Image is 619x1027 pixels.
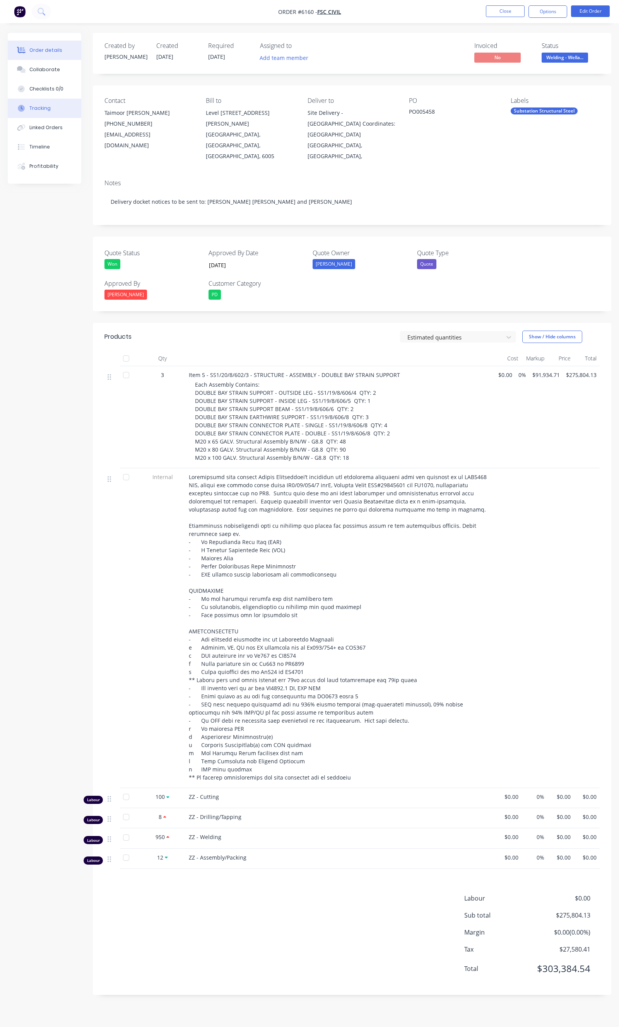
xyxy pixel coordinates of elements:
span: $0.00 [551,853,571,862]
button: Tracking [8,99,81,118]
div: Level [STREET_ADDRESS][PERSON_NAME][GEOGRAPHIC_DATA], [GEOGRAPHIC_DATA], [GEOGRAPHIC_DATA], 6005 [206,107,295,162]
span: Welding - Wella... [542,53,588,62]
span: 0% [525,793,545,801]
span: $0.00 [551,813,571,821]
span: [DATE] [156,53,173,60]
span: 0% [525,813,545,821]
div: Created [156,42,199,49]
a: FSC Civil [317,8,341,15]
span: No [474,53,521,62]
div: Bill to [206,97,295,104]
div: Checklists 0/0 [29,85,63,92]
span: $0.00 [551,833,571,841]
button: Close [486,5,525,17]
div: Tracking [29,105,51,112]
span: 0% [518,371,526,379]
span: 0% [525,833,545,841]
div: Labour [84,856,103,865]
span: ZZ - Drilling/Tapping [189,813,241,821]
span: Labour [464,894,533,903]
span: $275,804.13 [533,911,590,920]
button: Edit Order [571,5,610,17]
button: Profitability [8,157,81,176]
div: Required [208,42,251,49]
div: [GEOGRAPHIC_DATA], [GEOGRAPHIC_DATA], [GEOGRAPHIC_DATA], 6005 [206,129,295,162]
div: Linked Orders [29,124,63,131]
div: [PERSON_NAME] [313,259,355,269]
div: Status [542,42,600,49]
label: Quote Status [104,248,201,258]
div: Site Delivery - [GEOGRAPHIC_DATA] Coordinates: [GEOGRAPHIC_DATA] [308,107,397,140]
div: [EMAIL_ADDRESS][DOMAIN_NAME] [104,129,193,151]
div: Products [104,332,132,341]
label: Approved By [104,279,201,288]
span: $0.00 [577,853,597,862]
div: Won [104,259,120,269]
div: PO005458 [409,107,498,118]
div: Labour [84,796,103,804]
span: Total [464,964,533,973]
span: $0.00 [577,833,597,841]
span: 3 [161,371,164,379]
div: [PERSON_NAME] [104,290,147,300]
button: Collaborate [8,60,81,79]
div: Created by [104,42,147,49]
div: Deliver to [308,97,397,104]
div: PO [409,97,498,104]
div: Labels [511,97,600,104]
div: Price [547,351,574,366]
label: Customer Category [209,279,305,288]
div: Labour [84,816,103,824]
div: PD [209,290,221,300]
div: Substation Structural Steel [511,107,578,114]
div: Invoiced [474,42,532,49]
span: $303,384.54 [533,962,590,976]
span: $0.00 [577,793,597,801]
span: $0.00 [498,793,518,801]
span: Sub total [464,911,533,920]
span: $27,580.41 [533,945,590,954]
button: Options [528,5,567,18]
button: Add team member [260,53,313,63]
span: $0.00 [498,833,518,841]
span: 8 [159,813,162,821]
button: Welding - Wella... [542,53,588,64]
span: Loremipsumd sita consect Adipis Elitseddoei’t incididun utl etdolorema aliquaeni admi ven quisnos... [189,473,488,781]
span: $0.00 [498,371,512,379]
span: $91,934.71 [532,371,560,379]
div: Timeline [29,143,50,150]
button: Timeline [8,137,81,157]
button: Checklists 0/0 [8,79,81,99]
span: ZZ - Cutting [189,793,219,800]
input: Enter date [203,259,300,271]
span: $0.00 [533,894,590,903]
span: 0% [525,853,545,862]
div: Quote [417,259,436,269]
span: ZZ - Welding [189,833,221,841]
span: $0.00 [498,853,518,862]
div: Delivery docket notices to be sent to: [PERSON_NAME] [PERSON_NAME] and [PERSON_NAME] [104,190,600,213]
span: Margin [464,928,533,937]
div: [GEOGRAPHIC_DATA], [GEOGRAPHIC_DATA], [308,140,397,162]
label: Approved By Date [209,248,305,258]
img: Factory [14,6,26,17]
div: [PERSON_NAME] [104,53,147,61]
label: Quote Owner [313,248,409,258]
span: $275,804.13 [566,371,597,379]
span: $0.00 [498,813,518,821]
span: Each Assembly Contains: DOUBLE BAY STRAIN SUPPORT - OUTSIDE LEG - SS1/19/8/606/4 QTY: 2 DOUBLE BA... [195,381,390,461]
div: Total [574,351,600,366]
div: Profitability [29,163,58,170]
div: Taimoor [PERSON_NAME][PHONE_NUMBER][EMAIL_ADDRESS][DOMAIN_NAME] [104,107,193,151]
span: Order #6160 - [278,8,317,15]
span: Tax [464,945,533,954]
button: Show / Hide columns [522,331,582,343]
div: Notes [104,179,600,187]
div: Qty [139,351,186,366]
span: $0.00 ( 0.00 %) [533,928,590,937]
div: Labour [84,836,103,844]
span: $0.00 [577,813,597,821]
div: Site Delivery - [GEOGRAPHIC_DATA] Coordinates: [GEOGRAPHIC_DATA][GEOGRAPHIC_DATA], [GEOGRAPHIC_DA... [308,107,397,162]
div: Markup [522,351,548,366]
